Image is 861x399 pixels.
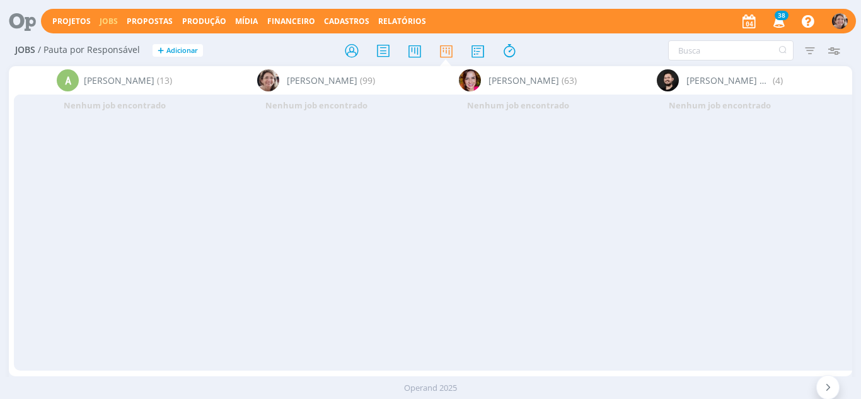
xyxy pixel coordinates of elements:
button: Financeiro [263,16,319,26]
button: Projetos [49,16,95,26]
a: Jobs [100,16,118,26]
img: A [832,13,848,29]
span: [PERSON_NAME] [287,74,357,87]
button: Jobs [96,16,122,26]
a: Relatórios [378,16,426,26]
span: Cadastros [324,16,369,26]
button: Propostas [123,16,176,26]
span: Adicionar [166,47,198,55]
span: (13) [157,74,172,87]
span: Jobs [15,45,35,55]
a: Financeiro [267,16,315,26]
span: [PERSON_NAME] [488,74,559,87]
button: Relatórios [374,16,430,26]
div: A [57,69,79,91]
div: Nenhum job encontrado [417,95,619,117]
a: Produção [182,16,226,26]
input: Busca [668,40,794,61]
span: (63) [562,74,577,87]
span: (99) [360,74,375,87]
span: Propostas [127,16,173,26]
button: Cadastros [320,16,373,26]
div: Nenhum job encontrado [14,95,216,117]
button: A [831,10,848,32]
div: Nenhum job encontrado [619,95,821,117]
span: / Pauta por Responsável [38,45,140,55]
img: B [657,69,679,91]
a: Mídia [235,16,258,26]
span: [PERSON_NAME] [84,74,154,87]
button: +Adicionar [153,44,203,57]
span: 38 [775,11,789,20]
span: + [158,44,164,57]
a: Projetos [52,16,91,26]
button: Mídia [231,16,262,26]
span: [PERSON_NAME] Granata [686,74,770,87]
img: A [257,69,279,91]
img: B [459,69,481,91]
span: (4) [773,74,783,87]
button: Produção [178,16,230,26]
button: 38 [765,10,791,33]
div: Nenhum job encontrado [216,95,417,117]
